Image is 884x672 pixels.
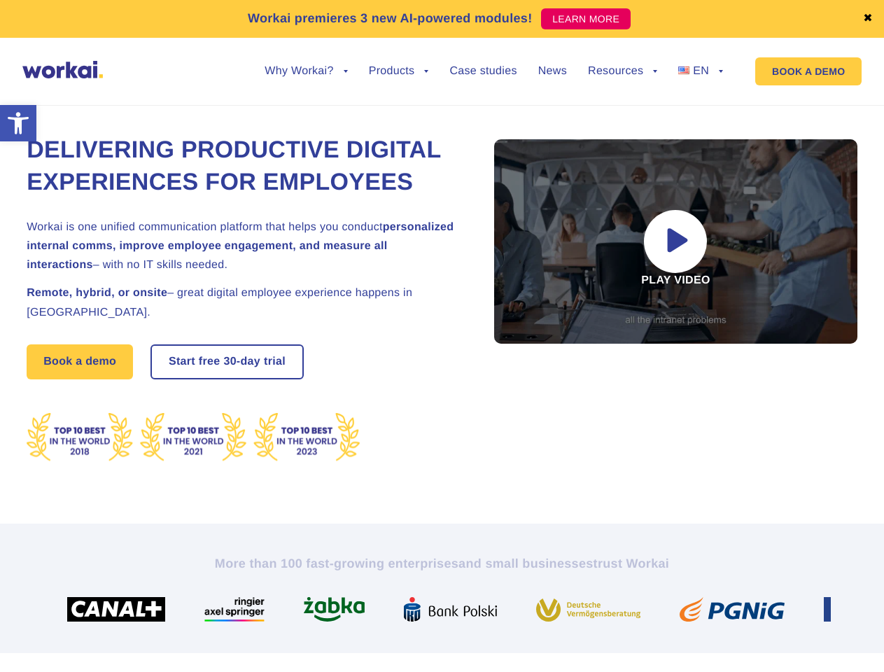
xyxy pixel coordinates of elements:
a: BOOK A DEMO [755,57,862,85]
a: News [538,66,567,77]
i: and small businesses [458,556,593,570]
div: Play video [494,139,857,344]
h1: Delivering Productive Digital Experiences for Employees [27,134,461,199]
p: Workai premieres 3 new AI-powered modules! [248,9,533,28]
h2: – great digital employee experience happens in [GEOGRAPHIC_DATA]. [27,283,461,321]
span: EN [693,65,709,77]
a: Book a demo [27,344,133,379]
strong: personalized internal comms, improve employee engagement, and measure all interactions [27,221,454,271]
h2: More than 100 fast-growing enterprises trust Workai [54,555,831,572]
a: Case studies [449,66,517,77]
strong: Remote, hybrid, or onsite [27,287,167,299]
a: Products [369,66,429,77]
a: Start free30-daytrial [152,346,302,378]
h2: Workai is one unified communication platform that helps you conduct – with no IT skills needed. [27,218,461,275]
a: Resources [588,66,657,77]
a: ✖ [863,13,873,24]
a: LEARN MORE [541,8,631,29]
i: 30-day [223,356,260,367]
a: Why Workai? [265,66,347,77]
